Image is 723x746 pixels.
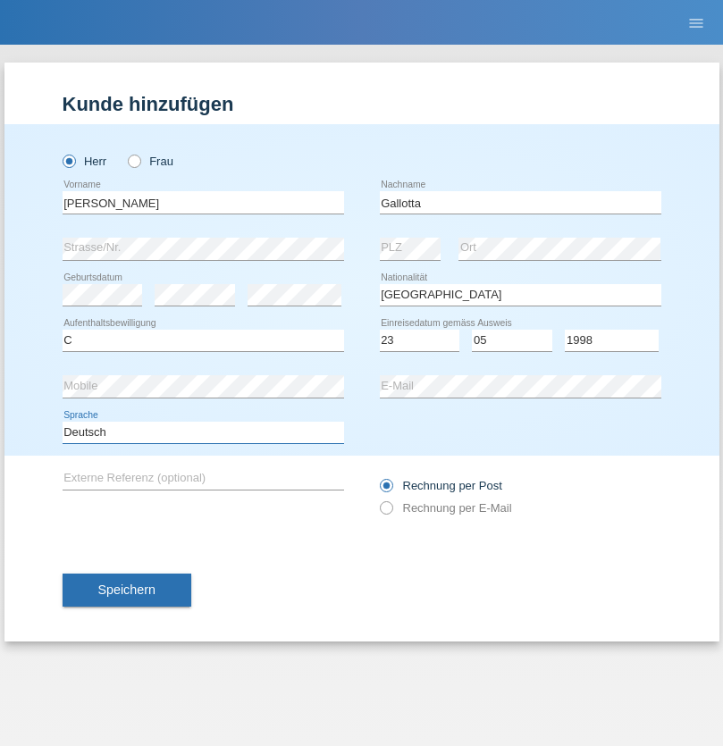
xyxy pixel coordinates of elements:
label: Herr [63,155,107,168]
input: Herr [63,155,74,166]
label: Rechnung per Post [380,479,502,492]
input: Rechnung per E-Mail [380,501,391,524]
span: Speichern [98,583,156,597]
input: Frau [128,155,139,166]
label: Frau [128,155,173,168]
a: menu [678,17,714,28]
input: Rechnung per Post [380,479,391,501]
label: Rechnung per E-Mail [380,501,512,515]
button: Speichern [63,574,191,608]
i: menu [687,14,705,32]
h1: Kunde hinzufügen [63,93,661,115]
